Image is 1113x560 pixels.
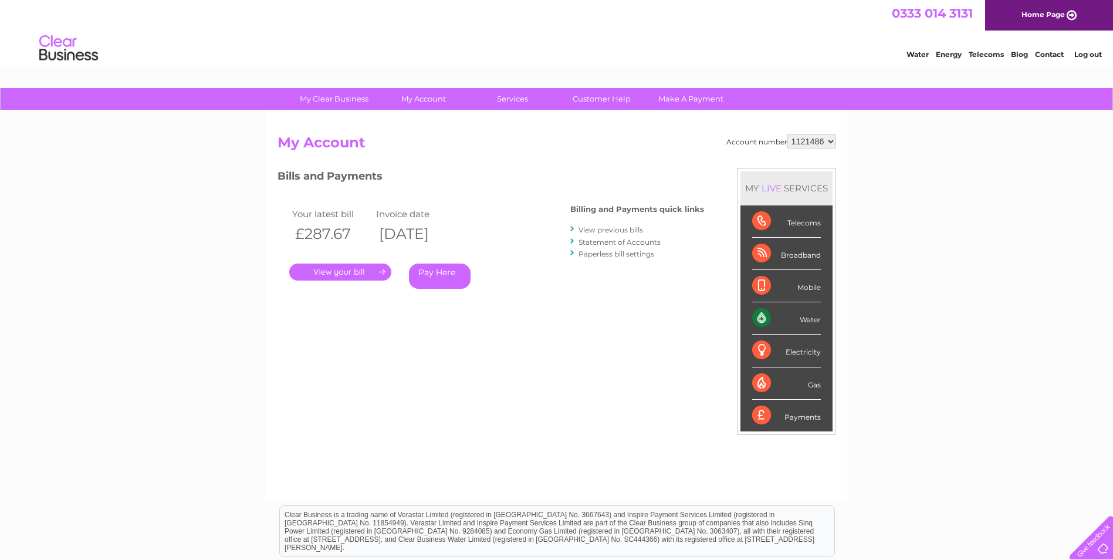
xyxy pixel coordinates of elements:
[579,225,643,234] a: View previous bills
[1074,50,1102,59] a: Log out
[570,205,704,214] h4: Billing and Payments quick links
[280,6,834,57] div: Clear Business is a trading name of Verastar Limited (registered in [GEOGRAPHIC_DATA] No. 3667643...
[906,50,929,59] a: Water
[373,222,458,246] th: [DATE]
[752,238,821,270] div: Broadband
[579,238,661,247] a: Statement of Accounts
[289,206,374,222] td: Your latest bill
[39,31,99,66] img: logo.png
[289,264,391,281] a: .
[286,88,383,110] a: My Clear Business
[969,50,1004,59] a: Telecoms
[642,88,739,110] a: Make A Payment
[1011,50,1028,59] a: Blog
[409,264,471,289] a: Pay Here
[752,270,821,302] div: Mobile
[373,206,458,222] td: Invoice date
[759,183,784,194] div: LIVE
[1035,50,1064,59] a: Contact
[375,88,472,110] a: My Account
[278,168,704,188] h3: Bills and Payments
[740,171,833,205] div: MY SERVICES
[726,134,836,149] div: Account number
[752,205,821,238] div: Telecoms
[553,88,650,110] a: Customer Help
[464,88,561,110] a: Services
[752,367,821,400] div: Gas
[278,134,836,157] h2: My Account
[936,50,962,59] a: Energy
[579,249,654,258] a: Paperless bill settings
[752,302,821,335] div: Water
[289,222,374,246] th: £287.67
[752,335,821,367] div: Electricity
[752,400,821,431] div: Payments
[892,6,973,21] a: 0333 014 3131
